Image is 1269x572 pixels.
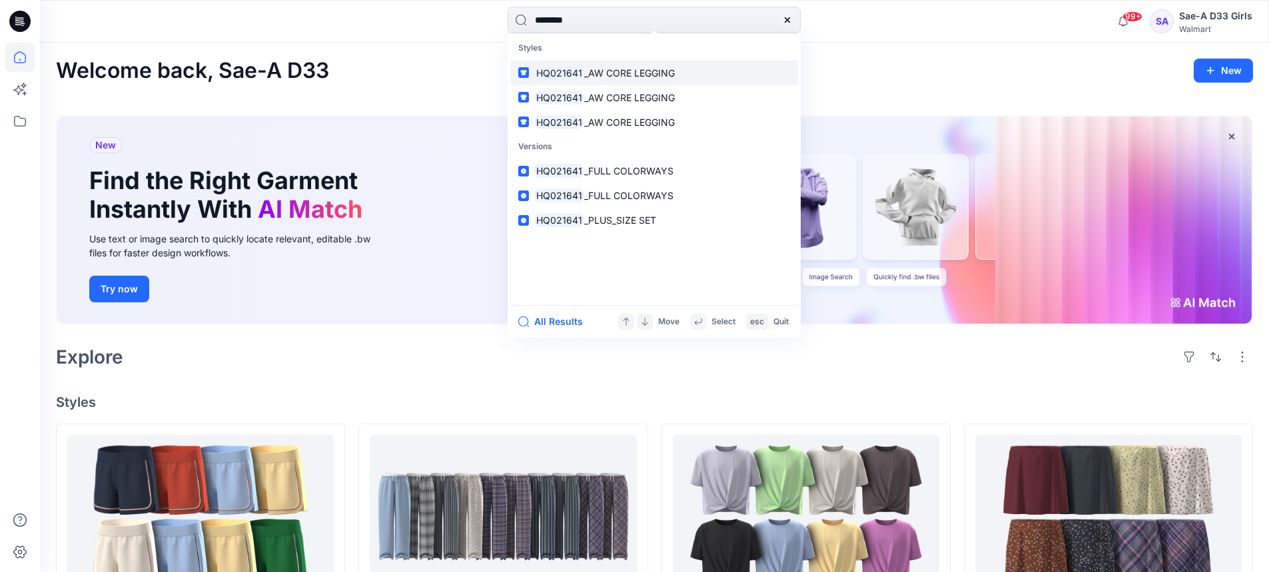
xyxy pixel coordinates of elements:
[518,314,592,330] button: All Results
[534,163,584,178] mark: HQ021641
[1179,24,1252,34] div: Walmart
[1179,8,1252,24] div: Sae-A D33 Girls
[584,190,673,201] span: _FULL COLORWAYS
[1122,11,1142,22] span: 99+
[89,276,149,302] button: Try now
[510,85,798,110] a: HQ021641_AW CORE LEGGING
[510,183,798,208] a: HQ021641_FULL COLORWAYS
[510,36,798,61] p: Styles
[510,110,798,135] a: HQ021641_AW CORE LEGGING
[1150,9,1174,33] div: SA
[534,115,584,130] mark: HQ021641
[510,61,798,85] a: HQ021641_AW CORE LEGGING
[510,208,798,232] a: HQ021641_PLUS_SIZE SET
[773,315,789,329] p: Quit
[258,194,362,224] span: AI Match
[534,188,584,203] mark: HQ021641
[584,117,675,128] span: _AW CORE LEGGING
[534,212,584,228] mark: HQ021641
[584,67,675,79] span: _AW CORE LEGGING
[1194,59,1253,83] button: New
[89,166,369,224] h1: Find the Right Garment Instantly With
[534,90,584,105] mark: HQ021641
[56,394,1253,410] h4: Styles
[584,214,656,226] span: _PLUS_SIZE SET
[584,165,673,176] span: _FULL COLORWAYS
[89,232,389,260] div: Use text or image search to quickly locate relevant, editable .bw files for faster design workflows.
[56,346,123,368] h2: Explore
[711,315,735,329] p: Select
[750,315,764,329] p: esc
[584,92,675,103] span: _AW CORE LEGGING
[95,137,116,153] span: New
[658,315,679,329] p: Move
[510,135,798,159] p: Versions
[56,59,329,83] h2: Welcome back, Sae-A D33
[534,65,584,81] mark: HQ021641
[510,158,798,183] a: HQ021641_FULL COLORWAYS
